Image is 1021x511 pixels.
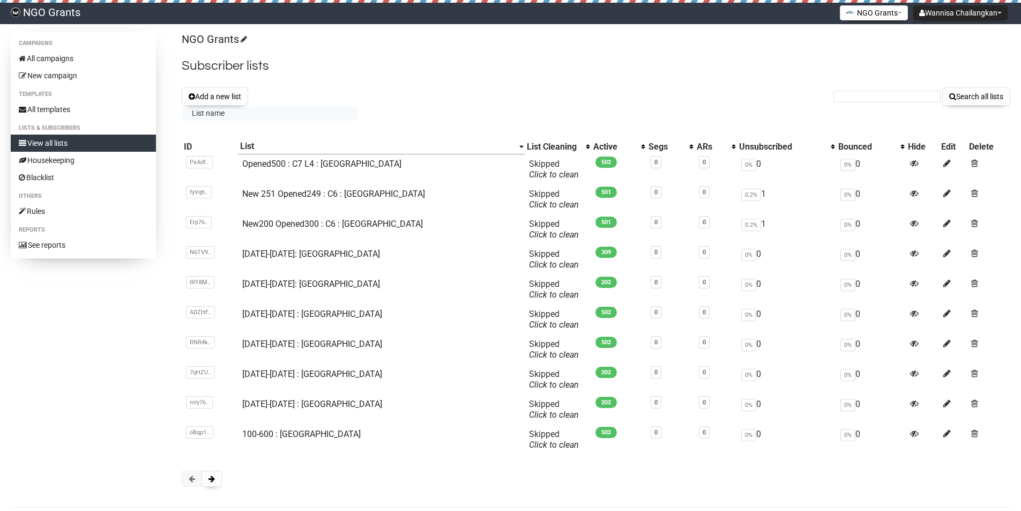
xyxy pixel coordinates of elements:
li: Others [11,190,156,203]
a: 0 [703,369,706,376]
span: 0% [840,429,855,441]
h2: Subscriber lists [182,56,1010,76]
th: Unsubscribed: No sort applied, activate to apply an ascending sort [737,139,836,154]
a: Opened500 : C7 L4 : [GEOGRAPHIC_DATA] [242,159,401,169]
th: List Cleaning: No sort applied, activate to apply an ascending sort [525,139,591,154]
td: 0 [737,365,836,395]
span: 502 [595,307,617,318]
a: 0 [654,309,658,316]
td: 1 [737,214,836,245]
td: 0 [737,154,836,184]
a: [DATE]-[DATE]: [GEOGRAPHIC_DATA] [242,279,380,289]
span: Erp76.. [186,216,212,228]
button: Wannisa Chailangkan [913,5,1008,20]
a: Click to clean [529,290,579,300]
li: Campaigns [11,37,156,50]
a: 0 [654,399,658,406]
li: Lists & subscribers [11,122,156,135]
a: 0 [703,399,706,406]
div: Unsubscribed [739,142,825,152]
img: 2.png [846,8,854,17]
a: Click to clean [529,410,579,420]
a: 0 [703,189,706,196]
span: 0% [741,339,756,351]
a: 0 [654,279,658,286]
td: 0 [836,425,906,455]
span: lRY8M.. [186,276,214,288]
a: 0 [703,279,706,286]
a: Click to clean [529,320,579,330]
a: All templates [11,101,156,118]
span: 0% [840,279,855,291]
span: 0% [741,279,756,291]
span: fyVqh.. [186,186,212,198]
span: Skipped [529,339,579,360]
span: Skipped [529,399,579,420]
div: List Cleaning [527,142,580,152]
div: Delete [969,142,1008,152]
span: 7qHZU.. [186,366,215,379]
span: 0.2% [741,189,761,201]
span: 0% [741,159,756,171]
label: List name [192,108,347,118]
td: 0 [836,395,906,425]
button: Search all lists [942,87,1010,106]
th: Edit: No sort applied, sorting is disabled [939,139,967,154]
td: 0 [836,275,906,305]
div: Hide [908,142,936,152]
a: View all lists [11,135,156,152]
a: 0 [703,339,706,346]
span: 0% [840,159,855,171]
a: 0 [654,429,658,436]
span: PsAdf.. [186,156,213,168]
span: 0% [840,219,855,231]
a: 0 [654,189,658,196]
div: List [240,141,514,152]
a: Click to clean [529,440,579,450]
span: 0.2% [741,219,761,231]
th: Delete: No sort applied, sorting is disabled [967,139,1010,154]
span: 502 [595,337,617,348]
td: 0 [836,365,906,395]
a: [DATE]-[DATE] : [GEOGRAPHIC_DATA] [242,309,382,319]
td: 0 [737,425,836,455]
td: 0 [737,395,836,425]
a: See reports [11,236,156,254]
span: 202 [595,367,617,378]
td: 0 [836,184,906,214]
a: Housekeeping [11,152,156,169]
span: 0% [840,189,855,201]
a: Blacklist [11,169,156,186]
span: N6TV9.. [186,246,215,258]
td: 0 [737,275,836,305]
a: 100-600 : [GEOGRAPHIC_DATA] [242,429,361,439]
span: 0% [741,429,756,441]
a: New campaign [11,67,156,84]
a: 0 [703,429,706,436]
th: Hide: No sort applied, sorting is disabled [906,139,938,154]
td: 0 [836,245,906,275]
a: All campaigns [11,50,156,67]
div: ARs [697,142,726,152]
a: [DATE]-[DATE] : [GEOGRAPHIC_DATA] [242,369,382,379]
a: 0 [703,249,706,256]
a: Rules [11,203,156,220]
a: NGO Grants [182,33,245,46]
span: mIy76.. [186,396,213,409]
span: 0% [840,309,855,321]
a: 0 [654,369,658,376]
a: 0 [703,159,706,166]
img: 17080ac3efa689857045ce3784bc614b [11,8,20,17]
th: Active: No sort applied, activate to apply an ascending sort [591,139,646,154]
span: 0% [741,309,756,321]
a: 0 [703,309,706,316]
span: Skipped [529,279,579,300]
a: Click to clean [529,169,579,180]
span: Skipped [529,309,579,330]
span: 0% [741,399,756,411]
a: New200 Opened300 : C6 : [GEOGRAPHIC_DATA] [242,219,423,229]
div: Bounced [838,142,895,152]
span: 502 [595,157,617,168]
span: ADZHF.. [186,306,215,319]
a: [DATE]-[DATE]: [GEOGRAPHIC_DATA] [242,249,380,259]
